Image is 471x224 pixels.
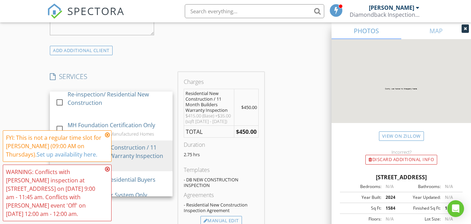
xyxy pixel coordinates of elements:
[445,216,453,222] span: N/A
[184,78,259,86] div: Charges
[342,216,381,222] div: Floors:
[68,121,155,129] div: MH Foundation Certification Only
[401,194,441,201] div: Year Updated:
[6,168,103,218] div: WARNING: Conflicts with [PERSON_NAME] inspection at [STREET_ADDRESS] on [DATE] 9:00 am - 11:45 am...
[241,104,257,110] span: $450.00
[445,183,453,189] span: N/A
[369,4,414,11] div: [PERSON_NAME]
[184,202,259,213] div: - Residential New Construction Inspection Agreement
[365,155,437,165] div: Discard Additional info
[381,194,401,201] div: 2024
[185,113,233,124] div: $415.00 (Base) +$35.00 (sqft [DATE] - [DATE])
[184,152,259,157] p: 2.75 hrs
[332,39,471,140] img: streetview
[47,9,124,24] a: SPECTORA
[332,149,471,155] div: Incorrect?
[340,173,463,181] div: [STREET_ADDRESS]
[332,22,401,39] a: PHOTOS
[47,3,62,19] img: The Best Home Inspection Software - Spectora
[184,177,259,188] div: - DB NEW CONSTRUCTION INSPECTION
[386,183,394,189] span: N/A
[184,166,259,174] div: Templates
[236,128,257,136] strong: $450.00
[445,194,453,200] span: N/A
[68,191,167,208] div: Crawlspace/Floor System Only Inspection
[184,125,234,138] td: TOTAL
[401,205,441,211] div: Finished Sq Ft:
[68,90,167,107] div: Re-inspection/ Residential New Construction
[441,205,461,211] div: 1584
[185,91,233,113] div: Residential New Construction / 11 Month Builders Warranty Inspection
[401,183,441,190] div: Bathrooms:
[381,205,401,211] div: 1584
[386,216,394,222] span: N/A
[50,46,113,55] div: ADD ADDITIONAL client
[185,4,324,18] input: Search everything...
[379,131,424,141] a: View on Zillow
[184,191,259,199] div: Agreements
[342,205,381,211] div: Sq Ft:
[68,143,167,160] div: Residential New Construction / 11 Month Builders Warranty Inspection
[67,3,124,18] span: SPECTORA
[401,22,471,39] a: MAP
[6,133,103,159] div: FYI: This is not a regular time slot for [PERSON_NAME] (09:00 AM on Thursdays).
[447,200,464,217] div: Open Intercom Messenger
[37,151,97,158] a: Set up availability here.
[184,140,259,149] div: Duration
[401,216,441,222] div: Lot Size:
[342,183,381,190] div: Bedrooms:
[350,11,419,18] div: Diamondback Inspection Service
[50,72,173,81] h4: SERVICES
[342,194,381,201] div: Year Built:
